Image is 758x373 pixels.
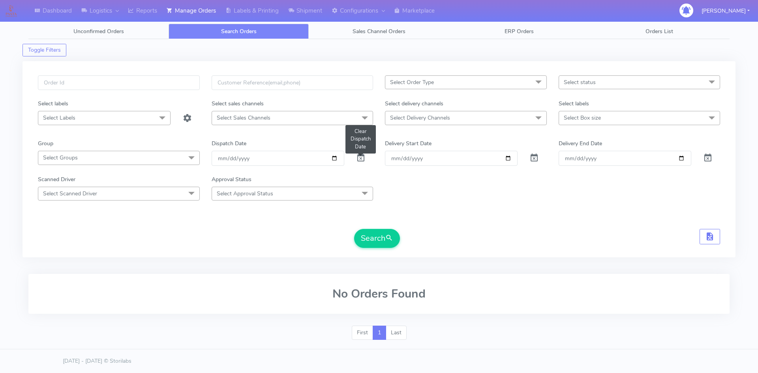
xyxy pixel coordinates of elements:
[221,28,257,35] span: Search Orders
[28,24,730,39] ul: Tabs
[217,190,273,197] span: Select Approval Status
[43,154,78,161] span: Select Groups
[43,114,75,122] span: Select Labels
[385,99,443,108] label: Select delivery channels
[353,28,405,35] span: Sales Channel Orders
[38,99,68,108] label: Select labels
[38,75,200,90] input: Order Id
[23,44,66,56] button: Toggle Filters
[212,175,251,184] label: Approval Status
[38,175,75,184] label: Scanned Driver
[38,287,720,300] h2: No Orders Found
[354,229,400,248] button: Search
[212,99,264,108] label: Select sales channels
[559,99,589,108] label: Select labels
[505,28,534,35] span: ERP Orders
[390,114,450,122] span: Select Delivery Channels
[564,114,601,122] span: Select Box size
[217,114,270,122] span: Select Sales Channels
[212,139,246,148] label: Dispatch Date
[212,75,373,90] input: Customer Reference(email,phone)
[559,139,602,148] label: Delivery End Date
[696,3,756,19] button: [PERSON_NAME]
[73,28,124,35] span: Unconfirmed Orders
[645,28,673,35] span: Orders List
[43,190,97,197] span: Select Scanned Driver
[373,326,386,340] a: 1
[390,79,434,86] span: Select Order Type
[385,139,432,148] label: Delivery Start Date
[564,79,596,86] span: Select status
[38,139,53,148] label: Group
